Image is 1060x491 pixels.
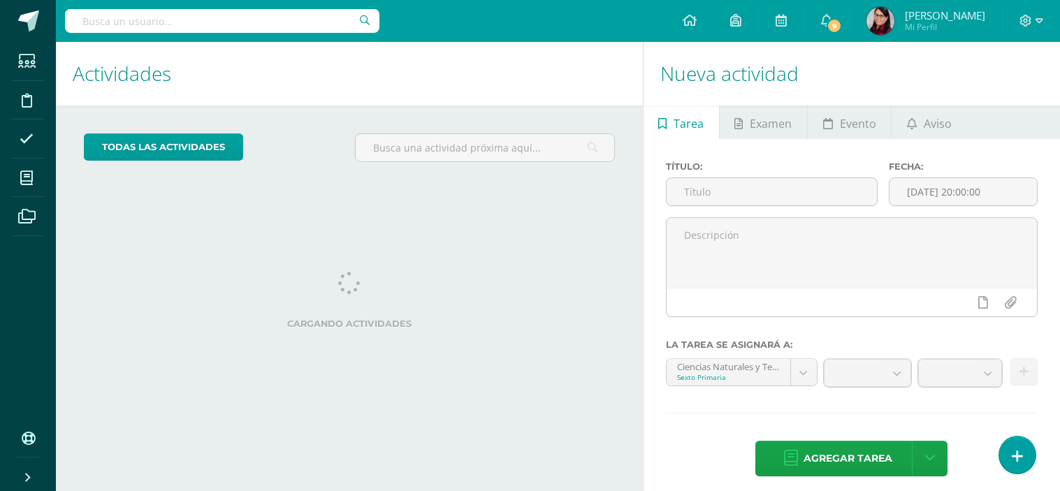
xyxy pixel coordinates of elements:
[666,161,878,172] label: Título:
[890,178,1037,205] input: Fecha de entrega
[840,107,876,140] span: Evento
[889,161,1038,172] label: Fecha:
[808,105,891,139] a: Evento
[667,359,817,386] a: Ciencias Naturales y Tecnología 'B'Sexto Primaria
[827,18,842,34] span: 9
[750,107,792,140] span: Examen
[677,372,780,382] div: Sexto Primaria
[65,9,379,33] input: Busca un usuario...
[892,105,966,139] a: Aviso
[677,359,780,372] div: Ciencias Naturales y Tecnología 'B'
[924,107,952,140] span: Aviso
[644,105,719,139] a: Tarea
[84,133,243,161] a: todas las Actividades
[666,339,1038,350] label: La tarea se asignará a:
[804,441,892,476] span: Agregar tarea
[356,134,614,161] input: Busca una actividad próxima aquí...
[667,178,878,205] input: Título
[905,21,985,33] span: Mi Perfil
[905,8,985,22] span: [PERSON_NAME]
[720,105,807,139] a: Examen
[660,42,1043,105] h1: Nueva actividad
[674,107,704,140] span: Tarea
[84,318,615,329] label: Cargando actividades
[866,7,894,35] img: 0a2e9a33f3909cb77ea8b9c8beb902f9.png
[73,42,626,105] h1: Actividades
